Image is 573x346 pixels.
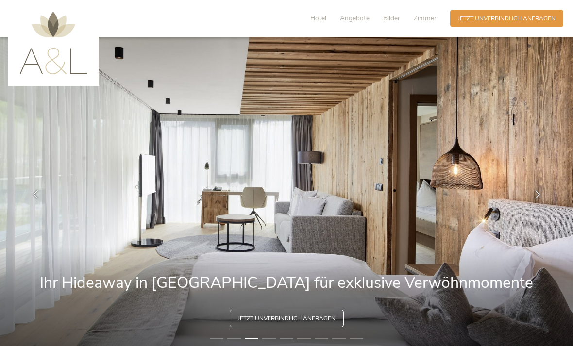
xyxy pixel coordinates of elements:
span: Angebote [340,14,370,23]
img: AMONTI & LUNARIS Wellnessresort [19,12,87,74]
span: Hotel [310,14,326,23]
span: Jetzt unverbindlich anfragen [238,314,336,323]
span: Bilder [383,14,400,23]
span: Jetzt unverbindlich anfragen [458,15,556,23]
span: Zimmer [414,14,437,23]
